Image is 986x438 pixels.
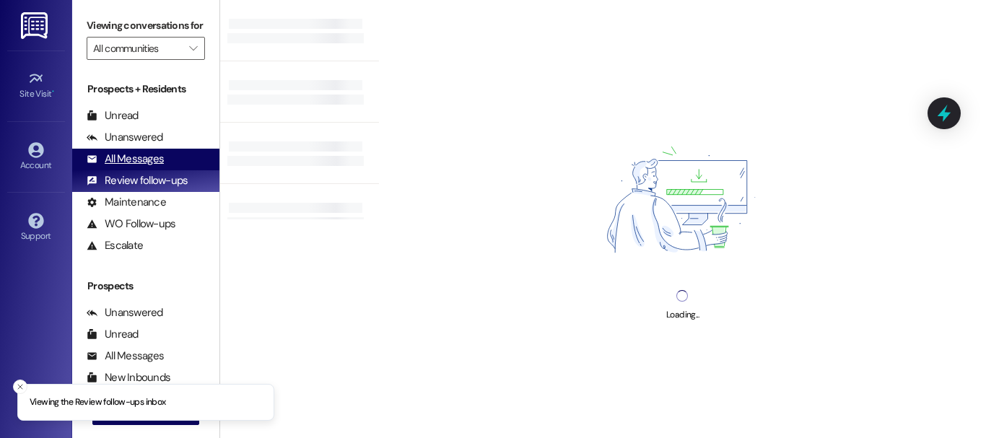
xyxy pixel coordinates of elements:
[7,66,65,105] a: Site Visit •
[87,173,188,188] div: Review follow-ups
[666,307,699,323] div: Loading...
[87,14,205,37] label: Viewing conversations for
[87,349,164,364] div: All Messages
[87,370,170,385] div: New Inbounds
[87,238,143,253] div: Escalate
[189,43,197,54] i: 
[87,130,163,145] div: Unanswered
[72,82,219,97] div: Prospects + Residents
[87,195,166,210] div: Maintenance
[7,138,65,177] a: Account
[21,12,51,39] img: ResiDesk Logo
[52,87,54,97] span: •
[87,152,164,167] div: All Messages
[72,279,219,294] div: Prospects
[13,380,27,394] button: Close toast
[87,216,175,232] div: WO Follow-ups
[87,108,139,123] div: Unread
[93,37,182,60] input: All communities
[87,305,163,320] div: Unanswered
[30,396,166,409] p: Viewing the Review follow-ups inbox
[87,327,139,342] div: Unread
[7,209,65,248] a: Support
